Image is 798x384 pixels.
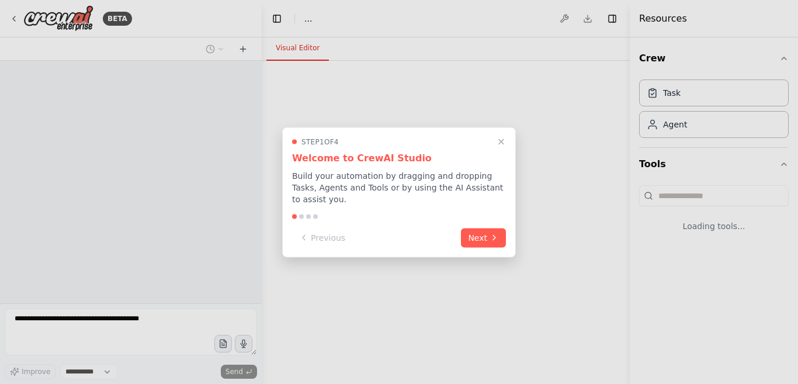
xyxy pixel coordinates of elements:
button: Next [461,228,506,247]
button: Hide left sidebar [269,11,285,27]
button: Close walkthrough [494,134,508,148]
p: Build your automation by dragging and dropping Tasks, Agents and Tools or by using the AI Assista... [292,169,506,205]
span: Step 1 of 4 [301,137,339,146]
h3: Welcome to CrewAI Studio [292,151,506,165]
button: Previous [292,228,352,247]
